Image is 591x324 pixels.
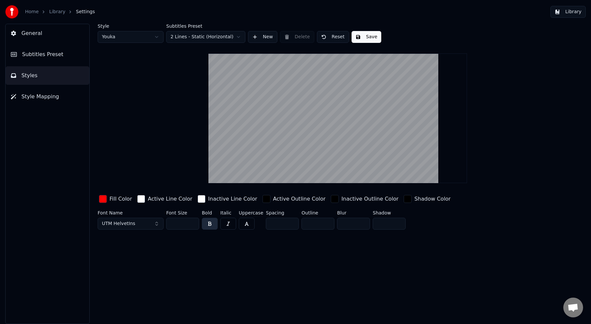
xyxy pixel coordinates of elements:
label: Shadow [373,211,406,215]
button: Styles [6,66,89,85]
span: General [21,29,42,37]
a: Library [49,9,65,15]
button: Fill Color [98,194,133,204]
span: Styles [21,72,38,80]
button: Reset [317,31,349,43]
span: UTM HelvetIns [102,220,135,227]
div: Inactive Outline Color [341,195,398,203]
label: Font Size [166,211,199,215]
button: Library [550,6,586,18]
nav: breadcrumb [25,9,95,15]
label: Style [98,24,164,28]
label: Outline [301,211,334,215]
span: Subtitles Preset [22,50,63,58]
div: Open chat [563,298,583,317]
label: Uppercase [239,211,263,215]
button: Style Mapping [6,87,89,106]
div: Active Line Color [148,195,192,203]
div: Shadow Color [414,195,451,203]
div: Inactive Line Color [208,195,257,203]
div: Active Outline Color [273,195,326,203]
button: General [6,24,89,43]
span: Style Mapping [21,93,59,101]
label: Blur [337,211,370,215]
span: Settings [76,9,95,15]
button: New [248,31,277,43]
button: Save [352,31,381,43]
a: Home [25,9,39,15]
label: Spacing [266,211,299,215]
label: Font Name [98,211,164,215]
label: Bold [202,211,218,215]
button: Active Line Color [136,194,194,204]
button: Inactive Outline Color [329,194,400,204]
button: Inactive Line Color [196,194,259,204]
button: Active Outline Color [261,194,327,204]
button: Shadow Color [402,194,452,204]
label: Subtitles Preset [166,24,245,28]
img: youka [5,5,18,18]
button: Subtitles Preset [6,45,89,64]
div: Fill Color [109,195,132,203]
label: Italic [220,211,236,215]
